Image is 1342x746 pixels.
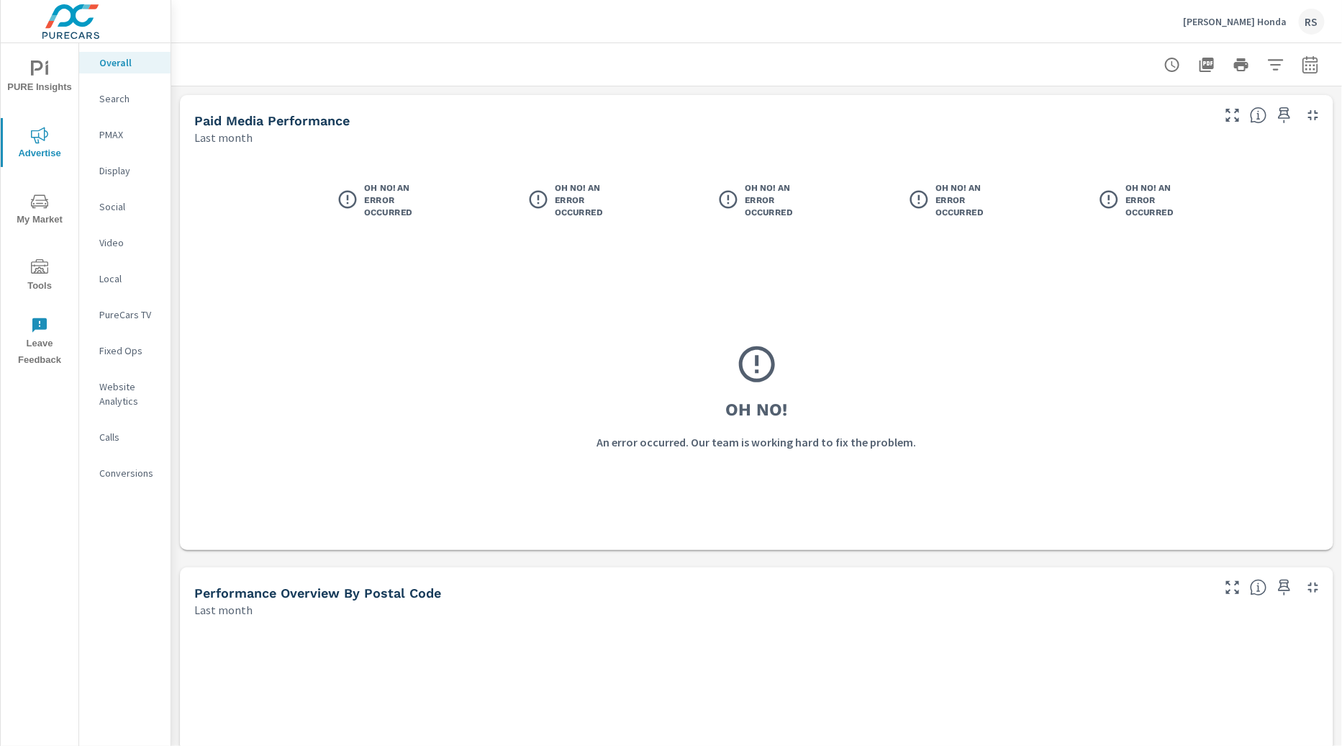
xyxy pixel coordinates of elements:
[194,129,253,146] p: Last month
[79,52,171,73] div: Overall
[79,340,171,361] div: Fixed Ops
[935,182,986,219] h3: Oh No! An Error Occurred
[79,462,171,484] div: Conversions
[79,124,171,145] div: PMAX
[1299,9,1325,35] div: RS
[726,397,788,422] h3: Oh No!
[99,466,159,480] p: Conversions
[1302,104,1325,127] button: Minimize Widget
[79,376,171,412] div: Website Analytics
[99,307,159,322] p: PureCars TV
[79,196,171,217] div: Social
[99,199,159,214] p: Social
[597,433,917,451] p: An error occurred. Our team is working hard to fix the problem.
[79,232,171,253] div: Video
[1192,50,1221,79] button: "Export Report to PDF"
[1273,576,1296,599] span: Save this to your personalized report
[1250,107,1267,124] span: Understand performance metrics over the selected time range.
[1250,579,1267,596] span: Understand performance data by postal code. Individual postal codes can be selected and expanded ...
[79,88,171,109] div: Search
[99,163,159,178] p: Display
[1221,576,1244,599] button: Make Fullscreen
[194,113,350,128] h5: Paid Media Performance
[99,430,159,444] p: Calls
[79,268,171,289] div: Local
[5,60,74,96] span: PURE Insights
[364,182,414,219] h3: Oh No! An Error Occurred
[99,271,159,286] p: Local
[79,160,171,181] div: Display
[1,43,78,374] div: nav menu
[1183,15,1287,28] p: [PERSON_NAME] Honda
[99,379,159,408] p: Website Analytics
[194,585,441,601] h5: Performance Overview By Postal Code
[1302,576,1325,599] button: Minimize Widget
[99,55,159,70] p: Overall
[1273,104,1296,127] span: Save this to your personalized report
[99,343,159,358] p: Fixed Ops
[79,304,171,325] div: PureCars TV
[1261,50,1290,79] button: Apply Filters
[5,127,74,162] span: Advertise
[1221,104,1244,127] button: Make Fullscreen
[194,601,253,619] p: Last month
[1296,50,1325,79] button: Select Date Range
[99,91,159,106] p: Search
[5,317,74,369] span: Leave Feedback
[555,182,605,219] h3: Oh No! An Error Occurred
[79,426,171,448] div: Calls
[5,259,74,295] span: Tools
[5,193,74,228] span: My Market
[1125,182,1176,219] h3: Oh No! An Error Occurred
[99,235,159,250] p: Video
[1227,50,1256,79] button: Print Report
[99,127,159,142] p: PMAX
[745,182,795,219] h3: Oh No! An Error Occurred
